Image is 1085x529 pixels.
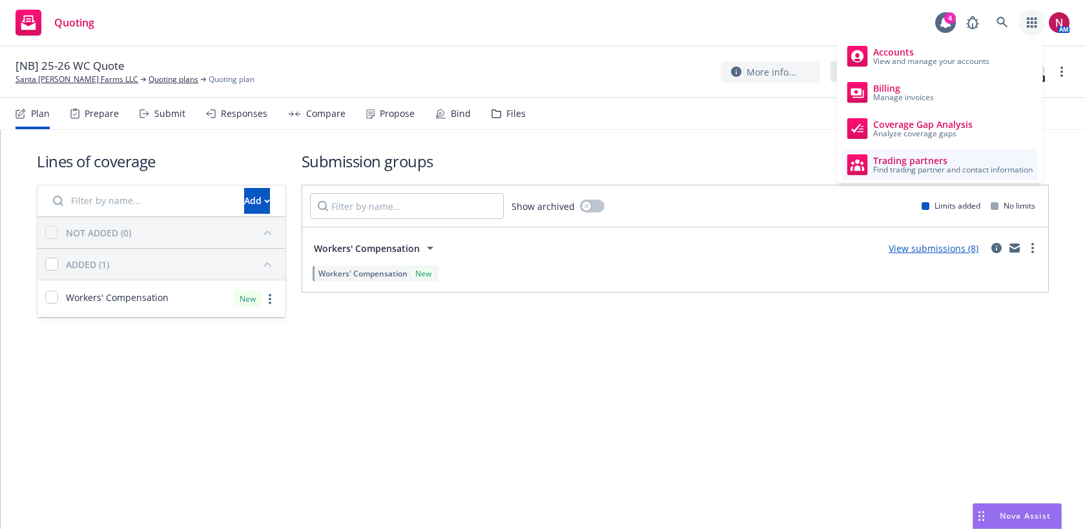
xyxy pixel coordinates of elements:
div: New [413,268,434,279]
a: Report a Bug [960,10,986,36]
span: Find trading partner and contact information [873,166,1033,174]
a: Accounts [842,41,1038,72]
div: Limits added [922,200,980,211]
span: Quoting plan [209,74,254,85]
button: Workers' Compensation [310,235,442,261]
span: Manage invoices [873,94,934,101]
div: Prepare [85,109,119,119]
h1: Lines of coverage [37,150,286,172]
a: circleInformation [989,240,1004,256]
div: Compare [306,109,346,119]
span: Show archived [512,200,575,213]
button: Nova Assist [973,503,1062,529]
input: Filter by name... [310,193,504,219]
span: Workers' Compensation [66,291,169,304]
span: Trading partners [873,156,1033,166]
span: More info... [747,65,796,79]
span: View and manage your accounts [873,57,989,65]
a: Quoting plans [149,74,198,85]
h1: Submission groups [302,150,1049,172]
div: Plan [31,109,50,119]
a: Coverage Gap Analysis [842,113,1038,144]
span: Accounts [873,47,989,57]
span: [NB] 25-26 WC Quote [15,58,125,74]
img: photo [1049,12,1069,33]
div: Submit [154,109,185,119]
div: No limits [991,200,1035,211]
span: Coverage Gap Analysis [873,119,973,130]
div: Responses [221,109,267,119]
span: Workers' Compensation [314,242,420,255]
input: Filter by name... [45,188,236,214]
div: ADDED (1) [66,258,109,271]
a: Santa [PERSON_NAME] Farms LLC [15,74,138,85]
div: NOT ADDED (0) [66,226,131,240]
span: Workers' Compensation [318,268,408,279]
div: Propose [380,109,415,119]
button: Add [244,188,270,214]
a: View submissions (8) [889,242,978,254]
a: Billing [842,77,1038,108]
button: NOT ADDED (0) [66,222,278,243]
div: Add [244,189,270,213]
span: Billing [873,83,934,94]
div: Bind [451,109,471,119]
a: mail [1007,240,1022,256]
a: more [262,291,278,307]
a: more [1054,64,1069,79]
a: Switch app [1019,10,1045,36]
div: Drag to move [973,504,989,528]
a: Search [989,10,1015,36]
a: Trading partners [842,149,1038,180]
div: New [233,291,262,307]
button: ADDED (1) [66,254,278,275]
span: Analyze coverage gaps [873,130,973,138]
button: More info... [721,61,820,83]
div: Files [506,109,526,119]
span: Nova Assist [1000,510,1051,521]
div: 4 [944,12,956,24]
a: Quoting [10,5,99,41]
a: more [1025,240,1040,256]
span: Quoting [54,17,94,28]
